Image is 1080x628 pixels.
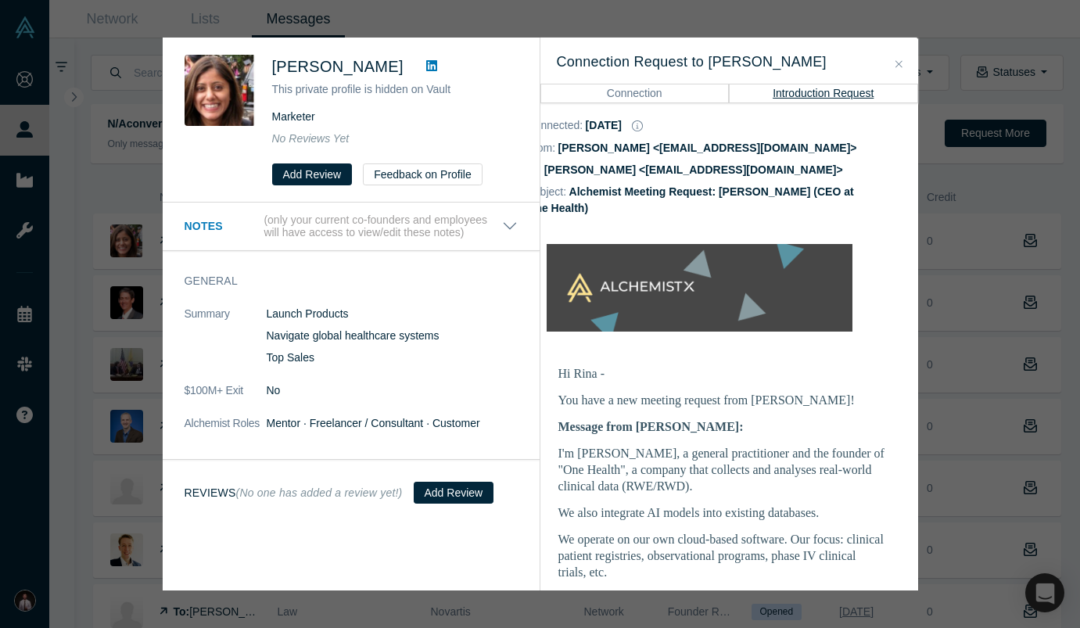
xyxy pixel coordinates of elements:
dd: Alchemist Meeting Request: [PERSON_NAME] (CEO at One Health) [527,185,854,214]
p: Launch Products [267,306,518,322]
h3: Notes [185,218,261,235]
h3: Connection Request to [PERSON_NAME] [557,52,902,73]
dt: From: [527,140,556,156]
span: Marketer [272,110,315,123]
p: (only your current co-founders and employees will have access to view/edit these notes) [264,214,501,240]
button: Add Review [414,482,494,504]
dd: [DATE] [586,119,622,131]
button: Feedback on Profile [363,163,483,185]
dt: Alchemist Roles [185,415,267,448]
p: Top Sales [267,350,518,366]
p: You have a new meeting request from [PERSON_NAME]! [558,392,887,408]
img: Rina Patel's Profile Image [185,55,256,126]
button: Add Review [272,163,353,185]
p: This private profile is hidden on Vault [272,81,518,98]
dt: Subject: [527,184,567,200]
p: We collect data from physicians and can also invite patients or their parents to complete adapted... [558,590,887,623]
dt: Connected : [527,117,583,134]
p: Hi Rina - [558,365,887,382]
h3: Reviews [185,485,403,501]
h3: General [185,273,496,289]
small: (No one has added a review yet!) [236,486,403,499]
p: We also integrate AI models into existing databases. [558,504,887,521]
button: Introduction Request [729,84,918,102]
dd: [PERSON_NAME] <[EMAIL_ADDRESS][DOMAIN_NAME]> [558,142,857,154]
dd: No [267,382,518,399]
dd: Mentor · Freelancer / Consultant · Customer [267,415,518,432]
p: I'm [PERSON_NAME], a general practitioner and the founder of "One Health", a company that collect... [558,445,887,494]
p: We operate on our own cloud-based software. Our focus: clinical patient registries, observational... [558,531,887,580]
dt: Summary [185,306,267,382]
img: banner-small-topicless-alchx.png [547,244,852,332]
p: Navigate global healthcare systems [267,328,518,344]
span: [PERSON_NAME] [272,58,404,75]
dt: $100M+ Exit [185,382,267,415]
b: Message from [PERSON_NAME]: [558,420,744,433]
dd: [PERSON_NAME] <[EMAIL_ADDRESS][DOMAIN_NAME]> [544,163,843,176]
button: Close [891,56,907,74]
button: Notes (only your current co-founders and employees will have access to view/edit these notes) [185,214,518,240]
span: No Reviews Yet [272,132,350,145]
button: Connection [540,84,730,102]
